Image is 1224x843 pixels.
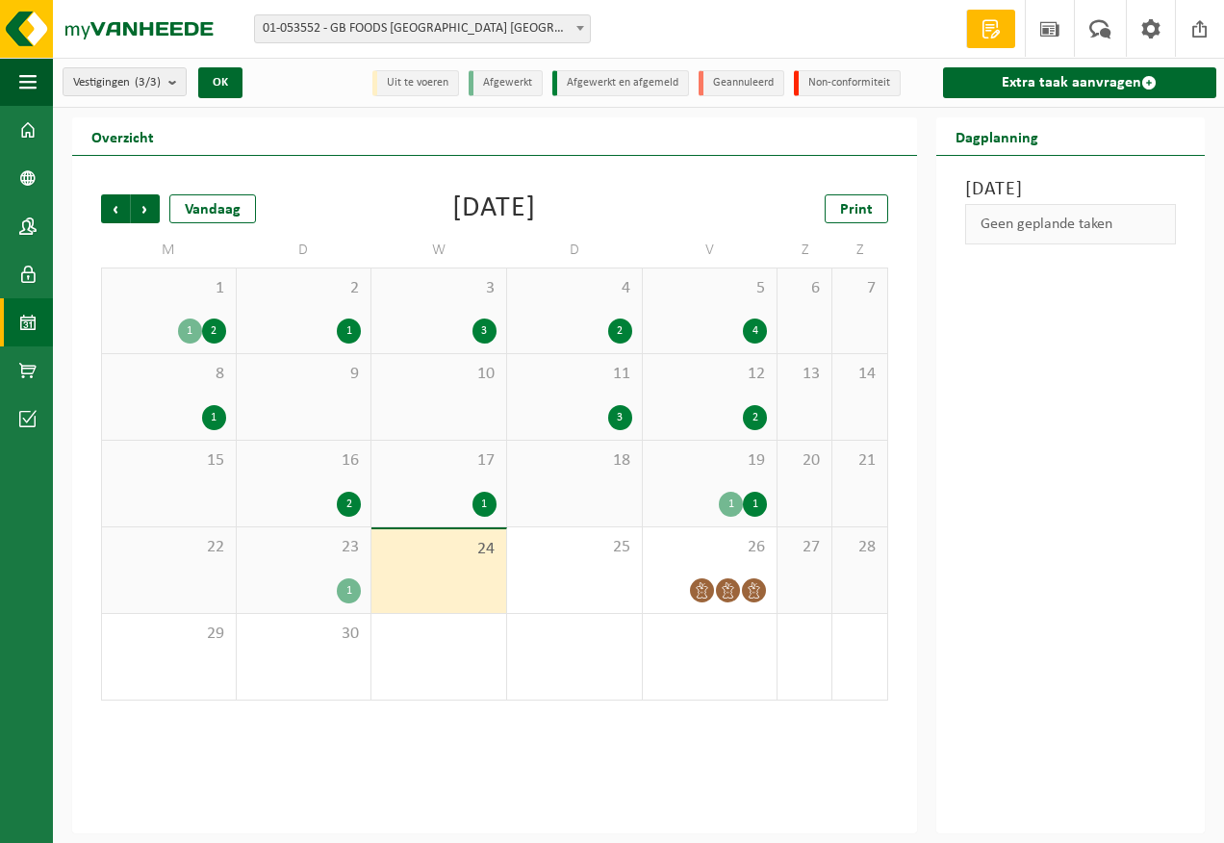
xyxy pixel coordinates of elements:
[517,278,632,299] span: 4
[202,319,226,344] div: 2
[246,278,362,299] span: 2
[255,15,590,42] span: 01-053552 - GB FOODS BELGIUM NV - PUURS-SINT-AMANDS
[169,194,256,223] div: Vandaag
[337,578,361,603] div: 1
[381,364,497,385] span: 10
[198,67,242,98] button: OK
[552,70,689,96] li: Afgewerkt en afgemeld
[112,450,226,472] span: 15
[112,624,226,645] span: 29
[246,364,362,385] span: 9
[472,319,497,344] div: 3
[517,364,632,385] span: 11
[63,67,187,96] button: Vestigingen(3/3)
[246,537,362,558] span: 23
[743,492,767,517] div: 1
[469,70,543,96] li: Afgewerkt
[381,278,497,299] span: 3
[135,76,161,89] count: (3/3)
[101,194,130,223] span: Vorige
[778,233,832,268] td: Z
[840,202,873,217] span: Print
[101,233,237,268] td: M
[72,117,173,155] h2: Overzicht
[381,450,497,472] span: 17
[517,450,632,472] span: 18
[131,194,160,223] span: Volgende
[112,278,226,299] span: 1
[246,624,362,645] span: 30
[608,405,632,430] div: 3
[112,537,226,558] span: 22
[842,364,877,385] span: 14
[743,405,767,430] div: 2
[787,278,822,299] span: 6
[73,68,161,97] span: Vestigingen
[787,537,822,558] span: 27
[178,319,202,344] div: 1
[237,233,372,268] td: D
[608,319,632,344] div: 2
[842,537,877,558] span: 28
[832,233,887,268] td: Z
[381,539,497,560] span: 24
[699,70,784,96] li: Geannuleerd
[825,194,888,223] a: Print
[372,70,459,96] li: Uit te voeren
[787,450,822,472] span: 20
[112,364,226,385] span: 8
[337,492,361,517] div: 2
[643,233,778,268] td: V
[517,537,632,558] span: 25
[371,233,507,268] td: W
[246,450,362,472] span: 16
[842,278,877,299] span: 7
[472,492,497,517] div: 1
[965,175,1176,204] h3: [DATE]
[787,364,822,385] span: 13
[202,405,226,430] div: 1
[652,537,768,558] span: 26
[936,117,1058,155] h2: Dagplanning
[452,194,536,223] div: [DATE]
[943,67,1216,98] a: Extra taak aanvragen
[337,319,361,344] div: 1
[842,450,877,472] span: 21
[652,450,768,472] span: 19
[652,364,768,385] span: 12
[507,233,643,268] td: D
[719,492,743,517] div: 1
[652,278,768,299] span: 5
[743,319,767,344] div: 4
[965,204,1176,244] div: Geen geplande taken
[794,70,901,96] li: Non-conformiteit
[254,14,591,43] span: 01-053552 - GB FOODS BELGIUM NV - PUURS-SINT-AMANDS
